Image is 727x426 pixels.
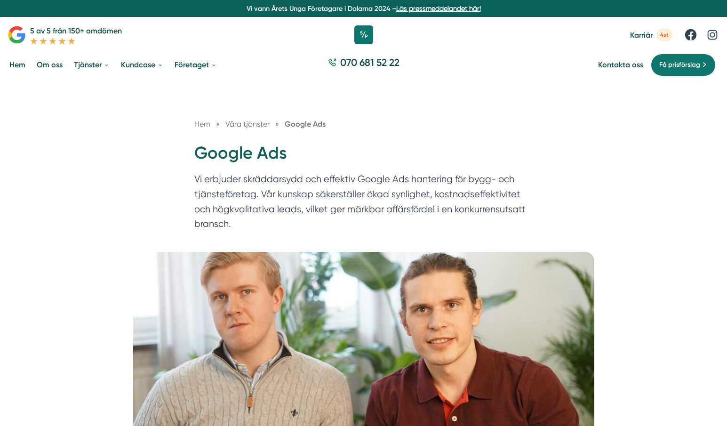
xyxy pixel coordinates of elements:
span: Våra tjänster [225,120,270,129]
h1: Google Ads [194,142,533,172]
nav: Breadcrumb [194,118,533,130]
a: Hem [8,53,27,77]
a: Karriär 4st [630,29,672,41]
a: 070 681 52 22 [324,56,403,74]
a: Om oss [35,53,64,77]
p: Vi vann Årets Unga Företagare i Dalarna 2024 – [4,4,723,13]
span: Få prisförslag [659,60,700,70]
a: Google Ads [285,120,326,129]
span: 070 681 52 22 [340,56,399,69]
p: Vi erbjuder skräddarsydd och effektiv Google Ads hantering för bygg- och tjänsteföretag. Vår kuns... [194,172,533,236]
span: Karriär [630,31,653,40]
a: Våra tjänster [225,120,272,129]
span: » [275,118,279,130]
a: Kundcase [119,53,165,77]
a: Få prisförslag [651,54,716,76]
span: » [216,118,220,130]
a: Kontakta oss [598,60,643,69]
a: Företaget [173,53,219,77]
a: Tjänster [72,53,112,77]
a: Hem [194,120,210,129]
p: 5 av 5 från 150+ omdömen [30,25,122,37]
span: 4st [656,29,672,41]
a: Läs pressmeddelandet här! [396,5,481,12]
